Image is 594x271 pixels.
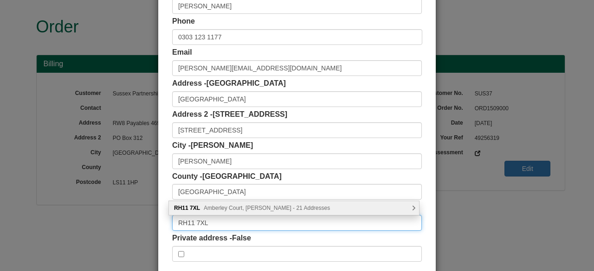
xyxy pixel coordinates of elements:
label: Private address - [172,233,251,244]
span: [STREET_ADDRESS] [213,110,287,118]
span: [PERSON_NAME] [191,141,253,149]
b: RH11 [174,205,188,211]
label: County - [172,171,282,182]
span: Amberley Court, [PERSON_NAME] - 21 Addresses [204,205,330,211]
label: City - [172,140,253,151]
span: [GEOGRAPHIC_DATA] [207,79,286,87]
span: [GEOGRAPHIC_DATA] [202,172,282,180]
label: Address - [172,78,286,89]
span: False [232,234,251,242]
div: RH11 7XL [169,201,419,215]
label: Address 2 - [172,109,287,120]
label: Phone [172,16,195,27]
b: 7XL [190,205,200,211]
label: Email [172,47,192,58]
